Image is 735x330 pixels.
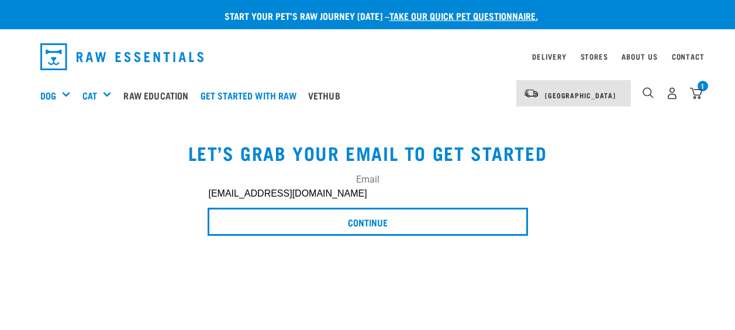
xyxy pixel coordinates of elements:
a: Contact [672,54,705,59]
img: home-icon@2x.png [690,87,702,99]
a: Dog [40,88,56,102]
a: take our quick pet questionnaire. [389,13,538,18]
img: user.png [666,87,678,99]
span: [GEOGRAPHIC_DATA] [545,93,616,97]
a: About Us [622,54,657,59]
a: Stores [581,54,608,59]
img: home-icon-1@2x.png [643,87,654,98]
label: Email [356,174,379,185]
a: Delivery [532,54,566,59]
input: Continue [208,208,528,236]
img: Raw Essentials Logo [40,43,204,70]
img: van-moving.png [523,88,539,99]
input: email@site.com [208,188,528,200]
a: Get started with Raw [198,72,305,119]
a: Cat [82,88,97,102]
a: Raw Education [120,72,197,119]
a: Vethub [305,72,349,119]
h1: Let’s grab your email to get started [40,142,695,163]
div: 1 [698,81,708,91]
nav: dropdown navigation [31,39,705,75]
